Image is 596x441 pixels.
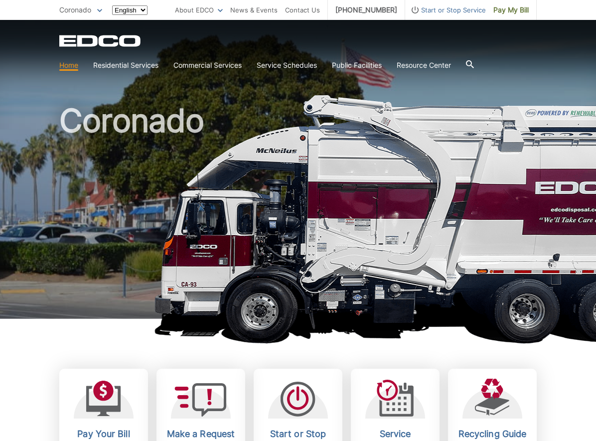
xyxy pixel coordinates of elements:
[112,5,148,15] select: Select a language
[93,60,158,71] a: Residential Services
[164,429,238,440] h2: Make a Request
[230,4,278,15] a: News & Events
[173,60,242,71] a: Commercial Services
[175,4,223,15] a: About EDCO
[397,60,451,71] a: Resource Center
[455,429,529,440] h2: Recycling Guide
[285,4,320,15] a: Contact Us
[493,4,529,15] span: Pay My Bill
[59,60,78,71] a: Home
[59,105,537,323] h1: Coronado
[59,5,91,14] span: Coronado
[67,429,141,440] h2: Pay Your Bill
[257,60,317,71] a: Service Schedules
[59,35,142,47] a: EDCD logo. Return to the homepage.
[332,60,382,71] a: Public Facilities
